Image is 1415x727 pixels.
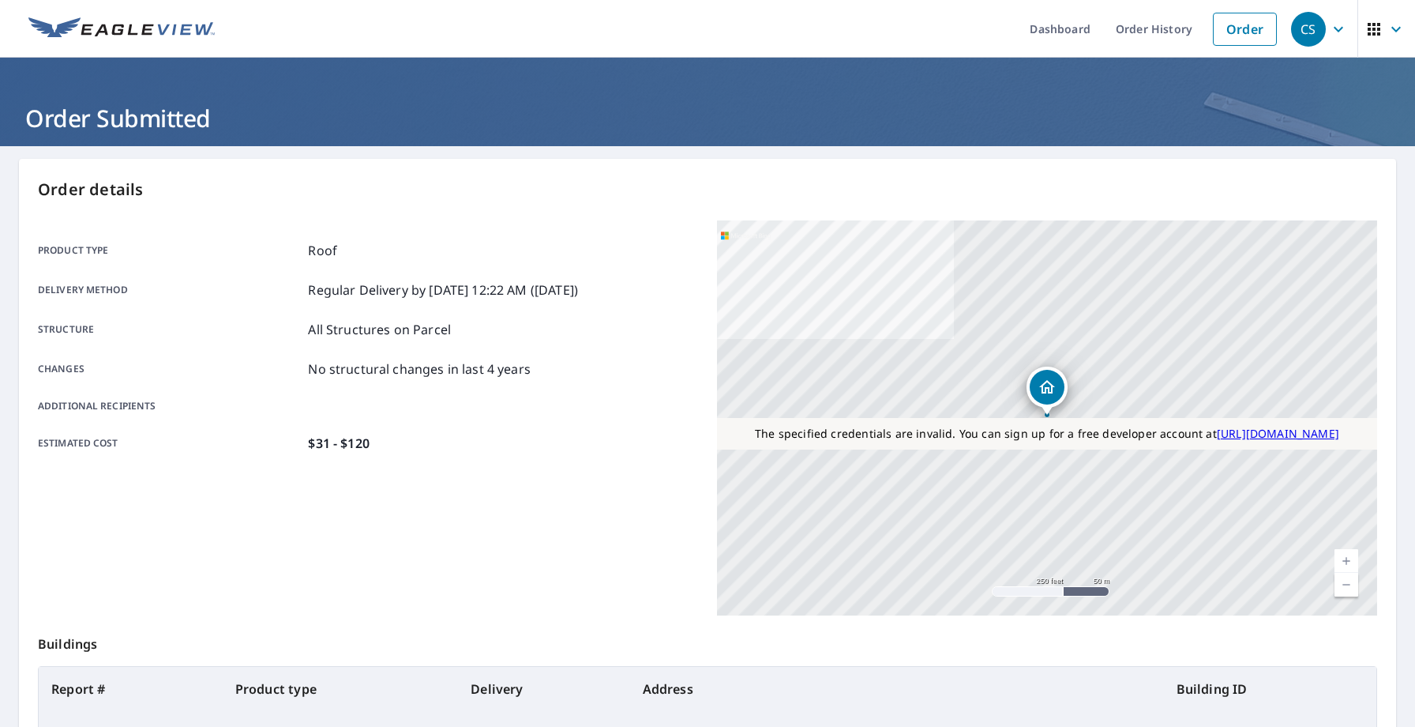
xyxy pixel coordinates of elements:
th: Address [630,667,1164,711]
p: $31 - $120 [308,434,370,453]
p: All Structures on Parcel [308,320,451,339]
div: Dropped pin, building 1, Residential property, 9944 W Bigwood Dr Boise, ID 83709 [1027,367,1068,416]
p: Buildings [38,616,1377,666]
div: CS [1291,12,1326,47]
p: Product type [38,241,302,260]
div: The specified credentials are invalid. You can sign up for a free developer account at [717,418,1377,450]
h1: Order Submitted [19,102,1396,134]
p: Delivery method [38,281,302,299]
th: Delivery [458,667,629,711]
div: The specified credentials are invalid. You can sign up for a free developer account at http://www... [717,418,1377,450]
p: Order details [38,178,1377,202]
p: Regular Delivery by [DATE] 12:22 AM ([DATE]) [308,281,578,299]
p: No structural changes in last 4 years [308,360,531,379]
img: EV Logo [28,17,215,41]
p: Estimated cost [38,434,302,453]
a: Current Level 17, Zoom In [1334,549,1358,573]
a: Current Level 17, Zoom Out [1334,573,1358,597]
p: Changes [38,360,302,379]
a: Order [1213,13,1277,46]
th: Product type [223,667,458,711]
a: [URL][DOMAIN_NAME] [1217,426,1339,441]
th: Report # [39,667,223,711]
p: Additional recipients [38,399,302,413]
p: Structure [38,320,302,339]
th: Building ID [1164,667,1376,711]
p: Roof [308,241,337,260]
